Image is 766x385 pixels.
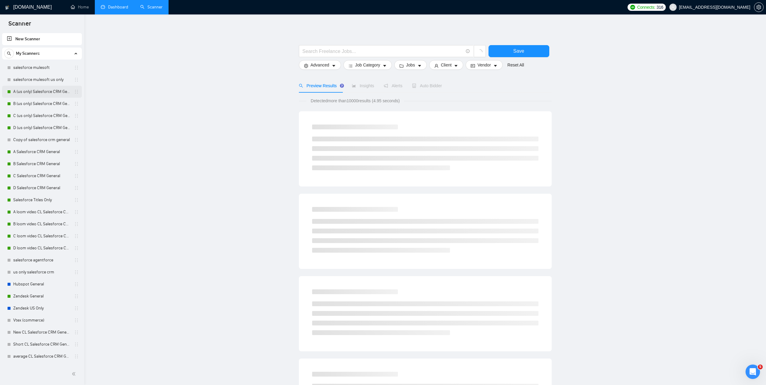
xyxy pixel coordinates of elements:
span: Jobs [406,62,415,68]
a: Hubspot General [13,278,70,290]
span: Connects: [637,4,655,11]
span: Job Category [355,62,380,68]
a: A loom video CL Salesforce CRM General [13,206,70,218]
span: robot [412,84,416,88]
img: upwork-logo.png [630,5,635,10]
span: Scanner [4,19,36,32]
a: Short CL Salesforce CRM General [13,338,70,350]
button: settingAdvancedcaret-down [299,60,341,70]
span: caret-down [454,63,458,68]
a: D loom video CL Salesforce CRM General [13,242,70,254]
span: holder [74,270,79,275]
span: Auto Bidder [412,83,442,88]
a: C loom video CL Salesforce CRM General [13,230,70,242]
a: Vtex (commerce) [13,314,70,326]
iframe: Intercom live chat [746,365,760,379]
button: idcardVendorcaret-down [466,60,502,70]
span: holder [74,65,79,70]
span: holder [74,234,79,239]
span: 316 [656,4,663,11]
a: B loom video CL Salesforce CRM General [13,218,70,230]
a: B Salesforce CRM General [13,158,70,170]
a: Zendesk General [13,290,70,302]
a: D Salesforce CRM General [13,182,70,194]
button: userClientcaret-down [429,60,464,70]
span: holder [74,222,79,226]
a: C (us only) Salesforce CRM General [13,110,70,122]
span: holder [74,294,79,299]
span: idcard [471,63,475,68]
a: A Salesforce CRM General [13,146,70,158]
span: Alerts [384,83,402,88]
li: My Scanners [2,48,82,374]
span: Insights [352,83,374,88]
a: C Salesforce CRM General [13,170,70,182]
span: search [5,51,14,56]
span: holder [74,198,79,202]
button: setting [754,2,764,12]
a: salesforce mulesoft us only [13,74,70,86]
span: holder [74,137,79,142]
span: Preview Results [299,83,342,88]
span: user [434,63,439,68]
span: notification [384,84,388,88]
a: D (us only) Salesforce CRM General [13,122,70,134]
a: salesforce agentforce [13,254,70,266]
span: holder [74,282,79,287]
span: holder [74,162,79,166]
a: Reset All [507,62,524,68]
span: holder [74,210,79,214]
span: holder [74,113,79,118]
span: holder [74,89,79,94]
a: salesforce mulesoft [13,62,70,74]
a: average CL Salesforce CRM General [13,350,70,362]
span: search [299,84,303,88]
span: caret-down [417,63,422,68]
span: bars [349,63,353,68]
li: New Scanner [2,33,82,45]
span: holder [74,246,79,251]
span: double-left [72,371,78,377]
div: Tooltip anchor [339,83,345,88]
a: New Scanner [7,33,77,45]
span: caret-down [493,63,498,68]
a: loom video CL Salesforce CRM General [13,362,70,374]
span: info-circle [466,49,470,53]
span: holder [74,125,79,130]
span: holder [74,101,79,106]
a: Zendesk US Only [13,302,70,314]
img: logo [5,3,9,12]
button: Save [488,45,549,57]
button: search [4,49,14,58]
span: holder [74,354,79,359]
span: folder [399,63,404,68]
span: Client [441,62,452,68]
span: holder [74,342,79,347]
button: barsJob Categorycaret-down [343,60,392,70]
a: A (us only) Salesforce CRM General [13,86,70,98]
a: us only salesforce crm [13,266,70,278]
span: Save [513,47,524,55]
span: holder [74,149,79,154]
span: setting [304,63,308,68]
span: user [671,5,675,9]
span: holder [74,186,79,190]
a: New CL Salesforce CRM General [13,326,70,338]
a: Copy of salesforce crm general [13,134,70,146]
span: Vendor [477,62,491,68]
a: homeHome [71,5,89,10]
span: setting [754,5,763,10]
span: holder [74,330,79,335]
span: holder [74,318,79,323]
span: Detected more than 10000 results (4.95 seconds) [306,97,404,104]
span: caret-down [383,63,387,68]
span: holder [74,77,79,82]
span: holder [74,258,79,263]
a: Salesforce Titles Only [13,194,70,206]
a: setting [754,5,764,10]
a: B (us only) Salesforce CRM General [13,98,70,110]
span: My Scanners [16,48,40,60]
span: area-chart [352,84,356,88]
span: 5 [758,365,763,369]
input: Search Freelance Jobs... [302,48,463,55]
